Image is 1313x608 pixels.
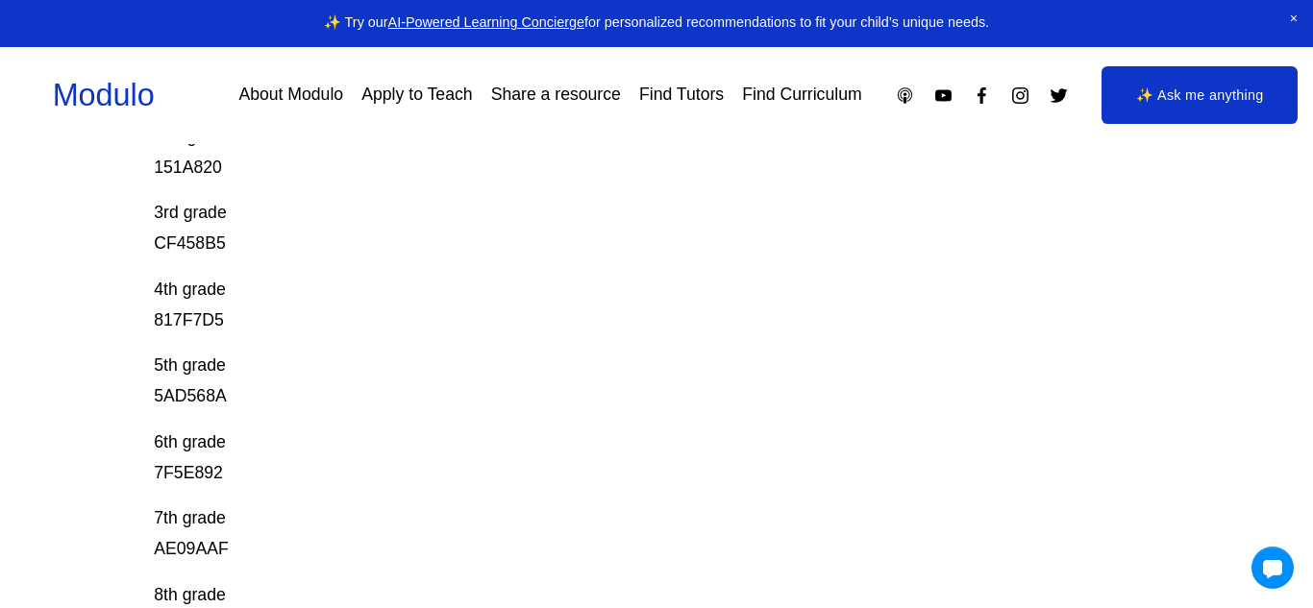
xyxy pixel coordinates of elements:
[154,275,1057,336] p: 4th grade 817F7D5
[491,79,621,112] a: Share a resource
[238,79,343,112] a: About Modulo
[639,79,724,112] a: Find Tutors
[53,78,155,112] a: Modulo
[1010,85,1030,106] a: Instagram
[972,85,992,106] a: Facebook
[933,85,954,106] a: YouTube
[154,351,1057,412] p: 5th grade 5AD568A
[1102,66,1298,124] a: ✨ Ask me anything
[154,198,1057,259] p: 3rd grade CF458B5
[361,79,472,112] a: Apply to Teach
[154,427,1057,489] p: 6th grade 7F5E892
[154,503,1057,565] p: 7th grade AE09AAF
[895,85,915,106] a: Apple Podcasts
[388,14,584,30] a: AI-Powered Learning Concierge
[1049,85,1069,106] a: Twitter
[742,79,861,112] a: Find Curriculum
